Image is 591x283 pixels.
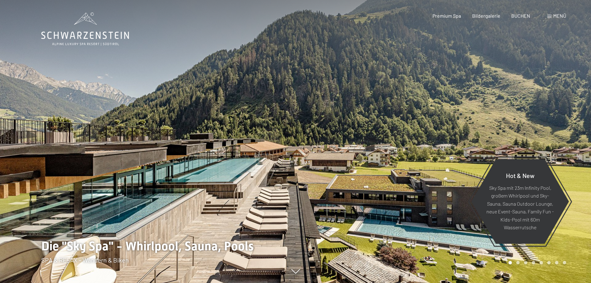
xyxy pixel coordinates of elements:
div: Carousel Page 3 [524,261,527,264]
a: Premium Spa [432,13,461,19]
div: Carousel Pagination [506,261,566,264]
span: Menü [553,13,566,19]
a: Bildergalerie [472,13,500,19]
div: Carousel Page 7 [555,261,558,264]
div: Carousel Page 2 [516,261,520,264]
div: Carousel Page 1 (Current Slide) [508,261,512,264]
a: BUCHEN [511,13,530,19]
div: Carousel Page 6 [547,261,551,264]
span: Hot & New [506,171,535,179]
div: Carousel Page 8 [563,261,566,264]
div: Carousel Page 5 [540,261,543,264]
a: Hot & New Sky Spa mit 23m Infinity Pool, großem Whirlpool und Sky-Sauna, Sauna Outdoor Lounge, ne... [471,159,569,244]
p: Sky Spa mit 23m Infinity Pool, großem Whirlpool und Sky-Sauna, Sauna Outdoor Lounge, neue Event-S... [486,184,554,231]
div: Carousel Page 4 [532,261,535,264]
